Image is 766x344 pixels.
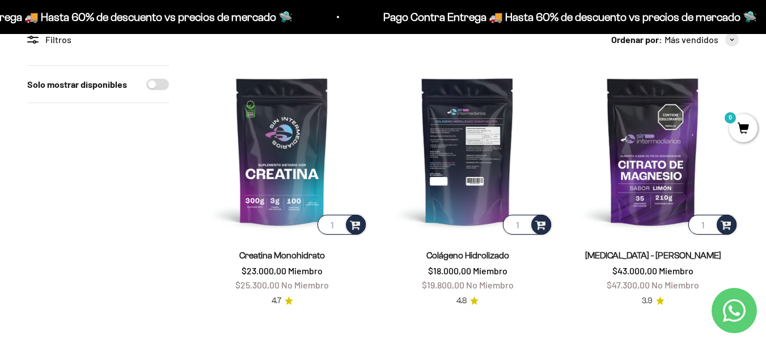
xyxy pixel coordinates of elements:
[428,265,471,276] span: $18.000,00
[456,295,479,307] a: 4.84.8 de 5.0 estrellas
[27,77,127,92] label: Solo mostrar disponibles
[288,265,323,276] span: Miembro
[27,32,169,47] div: Filtros
[422,279,464,290] span: $19.800,00
[642,295,653,307] span: 3.9
[612,265,657,276] span: $43.000,00
[281,279,329,290] span: No Miembro
[235,279,280,290] span: $25.300,00
[585,250,721,260] a: [MEDICAL_DATA] - [PERSON_NAME]
[382,65,553,237] img: Colágeno Hidrolizado
[665,32,739,47] button: Más vendidos
[242,265,286,276] span: $23.000,00
[239,250,325,260] a: Creatina Monohidrato
[272,295,293,307] a: 4.74.7 de 5.0 estrellas
[729,123,757,135] a: 0
[723,111,737,125] mark: 0
[466,279,514,290] span: No Miembro
[659,265,693,276] span: Miembro
[651,279,699,290] span: No Miembro
[665,32,718,47] span: Más vendidos
[642,295,665,307] a: 3.93.9 de 5.0 estrellas
[426,250,509,260] a: Colágeno Hidrolizado
[611,32,662,47] span: Ordenar por:
[607,279,650,290] span: $47.300,00
[456,295,467,307] span: 4.8
[272,295,281,307] span: 4.7
[473,265,507,276] span: Miembro
[381,8,755,26] p: Pago Contra Entrega 🚚 Hasta 60% de descuento vs precios de mercado 🛸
